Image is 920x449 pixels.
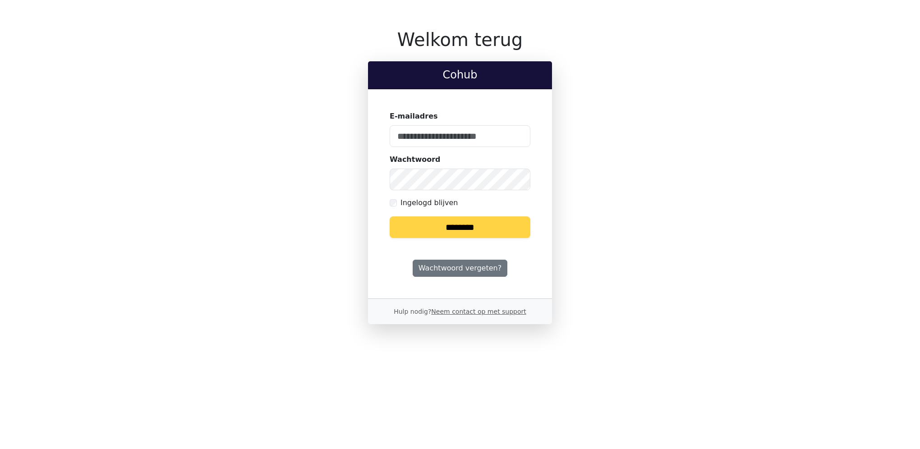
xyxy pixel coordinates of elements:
[394,308,526,315] small: Hulp nodig?
[413,260,507,277] a: Wachtwoord vergeten?
[390,154,441,165] label: Wachtwoord
[368,29,552,50] h1: Welkom terug
[375,69,545,82] h2: Cohub
[390,111,438,122] label: E-mailadres
[431,308,526,315] a: Neem contact op met support
[400,197,458,208] label: Ingelogd blijven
